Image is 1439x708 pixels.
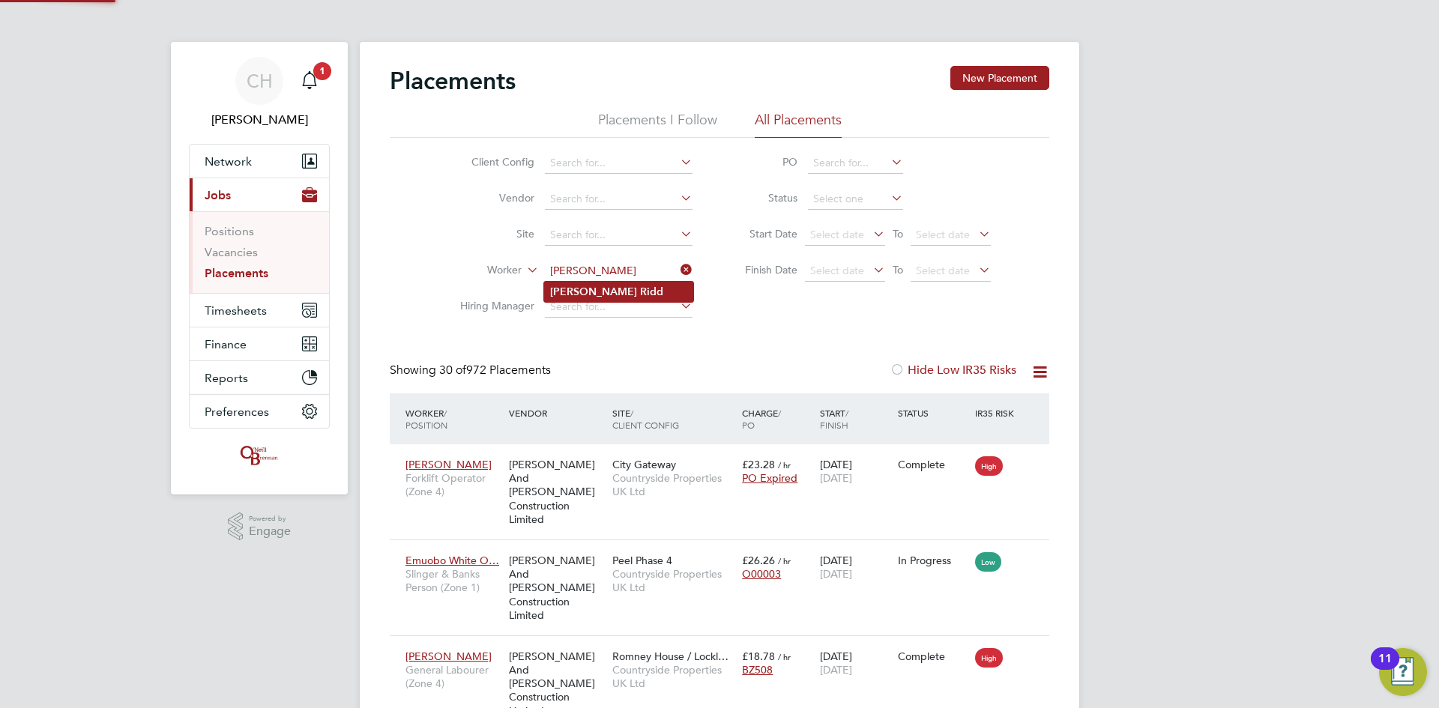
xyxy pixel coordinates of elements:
label: Status [730,191,797,205]
button: Timesheets [190,294,329,327]
span: General Labourer (Zone 4) [405,663,501,690]
span: Forklift Operator (Zone 4) [405,471,501,498]
span: / hr [778,555,791,566]
div: Status [894,399,972,426]
span: 972 Placements [439,363,551,378]
a: [PERSON_NAME]Forklift Operator (Zone 4)[PERSON_NAME] And [PERSON_NAME] Construction LimitedCity G... [402,450,1049,462]
span: Reports [205,371,248,385]
span: City Gateway [612,458,676,471]
label: Vendor [448,191,534,205]
span: [PERSON_NAME] [405,458,492,471]
input: Search for... [808,153,903,174]
span: Countryside Properties UK Ltd [612,471,734,498]
input: Select one [808,189,903,210]
span: [DATE] [820,567,852,581]
span: Select date [916,228,970,241]
nav: Main navigation [171,42,348,494]
div: Vendor [505,399,609,426]
a: Vacancies [205,245,258,259]
span: High [975,648,1003,668]
img: oneillandbrennan-logo-retina.png [238,444,281,468]
a: Positions [205,224,254,238]
span: Preferences [205,405,269,419]
input: Search for... [545,225,693,246]
button: Jobs [190,178,329,211]
label: Hide Low IR35 Risks [890,363,1016,378]
div: [PERSON_NAME] And [PERSON_NAME] Construction Limited [505,546,609,629]
label: Start Date [730,227,797,240]
span: Powered by [249,512,291,525]
div: [DATE] [816,546,894,588]
span: Timesheets [205,303,267,318]
span: / hr [778,459,791,471]
div: Jobs [190,211,329,293]
span: / Position [405,407,447,431]
span: Engage [249,525,291,538]
a: Emuobo White O…Slinger & Banks Person (Zone 1)[PERSON_NAME] And [PERSON_NAME] Construction Limite... [402,545,1049,558]
span: Emuobo White O… [405,554,499,567]
a: [PERSON_NAME]General Labourer (Zone 4)[PERSON_NAME] And [PERSON_NAME] Construction LimitedRomney ... [402,641,1049,654]
input: Search for... [545,189,693,210]
span: [DATE] [820,663,852,677]
span: Select date [810,228,864,241]
label: Finish Date [730,263,797,276]
span: CH [247,71,273,91]
div: Site [609,399,738,438]
span: / Client Config [612,407,679,431]
span: Slinger & Banks Person (Zone 1) [405,567,501,594]
a: Powered byEngage [228,512,292,541]
div: Charge [738,399,816,438]
span: PO Expired [742,471,797,485]
span: Romney House / Lockl… [612,650,728,663]
span: Countryside Properties UK Ltd [612,663,734,690]
a: CH[PERSON_NAME] [189,57,330,129]
span: To [888,224,908,243]
button: Network [190,145,329,178]
button: Finance [190,327,329,360]
label: Client Config [448,155,534,169]
a: Placements [205,266,268,280]
input: Search for... [545,261,693,282]
span: [DATE] [820,471,852,485]
b: [PERSON_NAME] [550,285,637,298]
span: £26.26 [742,554,775,567]
h2: Placements [390,66,516,96]
div: In Progress [898,554,968,567]
a: Go to home page [189,444,330,468]
span: Jobs [205,188,231,202]
div: Complete [898,650,968,663]
div: IR35 Risk [971,399,1023,426]
span: BZ508 [742,663,773,677]
input: Search for... [545,297,693,318]
span: Low [975,552,1001,572]
span: Select date [916,264,970,277]
b: Ridd [640,285,663,298]
span: To [888,260,908,279]
li: All Placements [755,111,842,138]
span: Finance [205,337,247,351]
div: [PERSON_NAME] And [PERSON_NAME] Construction Limited [505,450,609,533]
span: Select date [810,264,864,277]
label: Worker [435,263,522,278]
label: Site [448,227,534,240]
div: Complete [898,458,968,471]
span: Network [205,154,252,169]
button: New Placement [950,66,1049,90]
input: Search for... [545,153,693,174]
span: Countryside Properties UK Ltd [612,567,734,594]
div: [DATE] [816,642,894,684]
div: [DATE] [816,450,894,492]
span: £18.78 [742,650,775,663]
span: £23.28 [742,458,775,471]
li: Placements I Follow [598,111,717,138]
a: 1 [295,57,325,105]
span: / PO [742,407,781,431]
button: Preferences [190,395,329,428]
span: 1 [313,62,331,80]
span: [PERSON_NAME] [405,650,492,663]
div: Worker [402,399,505,438]
span: / Finish [820,407,848,431]
label: Hiring Manager [448,299,534,312]
span: High [975,456,1003,476]
span: / hr [778,651,791,662]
